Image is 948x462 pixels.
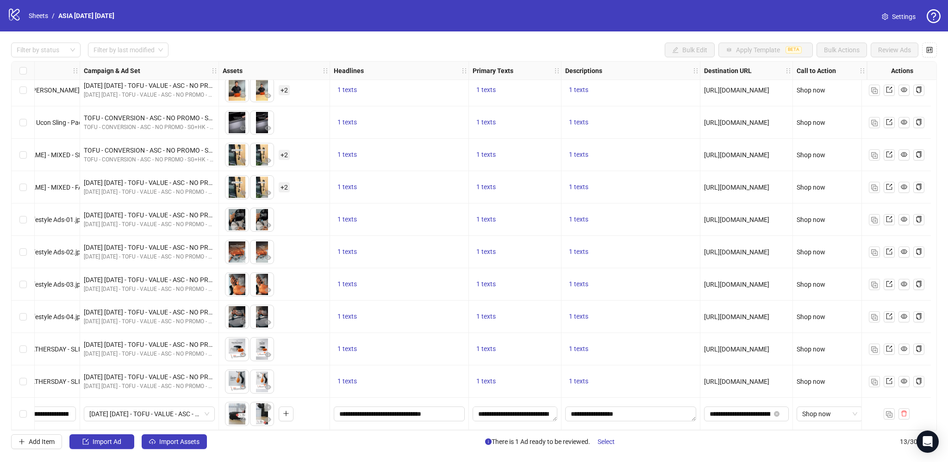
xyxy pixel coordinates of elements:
a: Settings [874,9,923,24]
button: 1 texts [565,376,592,387]
img: Asset 1 [225,305,249,328]
span: eye [240,416,246,423]
span: eye [265,351,271,358]
span: copy [916,281,922,287]
button: Duplicate [869,85,880,96]
span: close-circle [774,411,780,417]
span: 1 texts [476,313,496,320]
strong: Destination URL [704,66,752,76]
img: Asset 2 [250,273,274,296]
img: Asset 2 [250,338,274,361]
button: Add Item [11,434,62,449]
span: [URL][DOMAIN_NAME] [704,313,769,320]
span: eye [901,184,907,190]
button: Preview [237,91,249,102]
button: 1 texts [334,311,361,322]
div: Select row 12 [12,365,35,398]
span: eye [265,190,271,196]
span: + 2 [279,182,290,192]
span: 1 texts [337,377,357,385]
img: Duplicate [871,346,878,353]
span: Shop now [797,151,825,159]
div: Select row 8 [12,236,35,268]
button: 1 texts [473,376,499,387]
span: question-circle [927,9,941,23]
span: Settings [892,12,916,22]
span: 1 texts [337,345,357,352]
span: Shop now [797,248,825,256]
span: eye [240,222,246,228]
button: Preview [262,382,274,393]
button: 1 texts [334,344,361,355]
span: 1 texts [569,86,588,93]
span: 1 texts [569,216,588,223]
div: [DATE] [DATE] - TOFU - VALUE - ASC - NO PROMO - SG+HK [84,307,215,317]
button: Preview [262,253,274,264]
span: export [886,248,892,255]
span: holder [866,68,872,74]
button: Add [279,407,293,421]
span: holder [792,68,798,74]
span: FATHER'S DAY AUGUST 2025 - TOFU - VALUE - ASC - NO PROMO - SG+HK [89,407,209,421]
button: Delete [262,402,274,413]
span: 1 texts [569,183,588,191]
span: Shop now [802,407,857,421]
div: Edit values [473,407,557,421]
span: control [926,47,933,53]
span: 1 texts [337,118,357,126]
button: 1 texts [473,311,499,322]
span: export [886,345,892,352]
div: [DATE] [DATE] - TOFU - VALUE - ASC - NO PROMO - SG+HK [84,178,215,188]
div: Select row 11 [12,333,35,365]
span: 1 texts [569,118,588,126]
span: 1 texts [476,86,496,93]
button: Preview [262,155,274,166]
img: Asset 2 [250,305,274,328]
span: 1 texts [476,248,496,255]
li: / [52,11,55,21]
img: Asset 1 [225,79,249,102]
span: plus [19,438,25,445]
strong: Actions [891,66,913,76]
button: 1 texts [334,85,361,96]
span: eye [901,248,907,255]
span: 1 texts [337,86,357,93]
span: holder [692,68,699,74]
button: Duplicate [869,376,880,387]
button: Preview [237,285,249,296]
button: Preview [262,285,274,296]
span: 1 texts [337,151,357,158]
div: Select row 4 [12,106,35,139]
span: 1 texts [476,216,496,223]
span: 1 texts [569,313,588,320]
span: Select [598,438,615,445]
span: close-circle [265,404,271,411]
span: setting [882,13,888,20]
div: Resize Campaign & Ad Set column [216,62,218,80]
button: 1 texts [334,376,361,387]
img: Duplicate [871,379,878,385]
span: 1 texts [476,280,496,288]
img: Asset 2 [250,79,274,102]
span: Shop now [797,216,825,223]
button: 1 texts [565,182,592,193]
strong: Headlines [334,66,364,76]
span: holder [329,68,335,74]
img: Duplicate [871,314,878,320]
span: Shop now [797,281,825,288]
strong: Assets [223,66,243,76]
strong: Primary Texts [473,66,513,76]
img: Asset 1 [225,176,249,199]
button: 1 texts [473,85,499,96]
span: eye [265,319,271,326]
div: Select row 5 [12,139,35,171]
span: + 2 [279,150,290,160]
img: Duplicate [871,282,878,288]
button: 1 texts [473,246,499,258]
span: 1 texts [476,377,496,385]
span: holder [859,68,866,74]
div: Select row 13 [12,398,35,430]
span: plus [283,410,289,417]
img: Duplicate [871,120,878,126]
img: Duplicate [886,411,892,418]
